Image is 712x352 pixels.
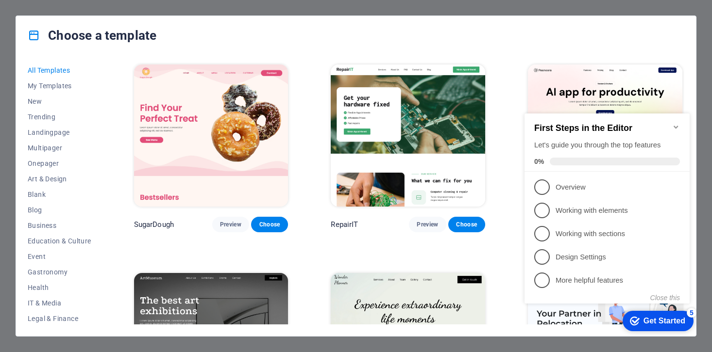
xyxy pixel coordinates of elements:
button: IT & Media [28,295,91,311]
button: Business [28,218,91,233]
p: Overview [35,83,152,93]
button: Legal & Finance [28,311,91,326]
li: Design Settings [4,146,169,169]
button: Art & Design [28,171,91,187]
li: Overview [4,76,169,99]
span: Preview [417,221,438,228]
button: Trending [28,109,91,125]
span: Business [28,222,91,229]
li: More helpful features [4,169,169,192]
button: Blank [28,187,91,202]
span: My Templates [28,82,91,90]
img: SugarDough [134,64,288,207]
span: Multipager [28,144,91,152]
img: RepairIT [331,64,485,207]
button: Health [28,280,91,295]
span: Education & Culture [28,237,91,245]
span: Gastronomy [28,268,91,276]
button: Landingpage [28,125,91,140]
span: Event [28,253,91,260]
span: Landingpage [28,128,91,136]
span: Onepager [28,160,91,167]
li: Working with sections [4,123,169,146]
div: 5 [166,208,176,218]
button: Choose [448,217,485,232]
li: Working with elements [4,99,169,123]
button: Education & Culture [28,233,91,249]
span: Blank [28,191,91,198]
h2: First Steps in the Editor [14,24,159,34]
span: Choose [259,221,280,228]
p: Working with sections [35,129,152,140]
p: Working with elements [35,106,152,116]
button: Multipager [28,140,91,156]
span: New [28,97,91,105]
span: IT & Media [28,299,91,307]
button: All Templates [28,63,91,78]
button: New [28,94,91,109]
span: 0% [14,58,29,66]
p: More helpful features [35,176,152,186]
button: Choose [251,217,288,232]
span: Health [28,284,91,291]
p: SugarDough [134,220,174,229]
span: Blog [28,206,91,214]
button: Event [28,249,91,264]
button: Close this [130,194,159,202]
span: Art & Design [28,175,91,183]
h4: Choose a template [28,28,156,43]
span: Choose [456,221,477,228]
span: Legal & Finance [28,315,91,322]
div: Let's guide you through the top features [14,41,159,51]
button: Blog [28,202,91,218]
button: Gastronomy [28,264,91,280]
button: Preview [409,217,446,232]
button: My Templates [28,78,91,94]
button: Onepager [28,156,91,171]
span: Trending [28,113,91,121]
p: RepairIT [331,220,358,229]
div: Minimize checklist [152,24,159,32]
div: Get Started [123,217,165,226]
div: Get Started 5 items remaining, 0% complete [102,211,173,232]
p: Design Settings [35,153,152,163]
span: All Templates [28,66,91,74]
span: Preview [220,221,241,228]
button: Preview [212,217,249,232]
img: Peoneera [528,64,682,207]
